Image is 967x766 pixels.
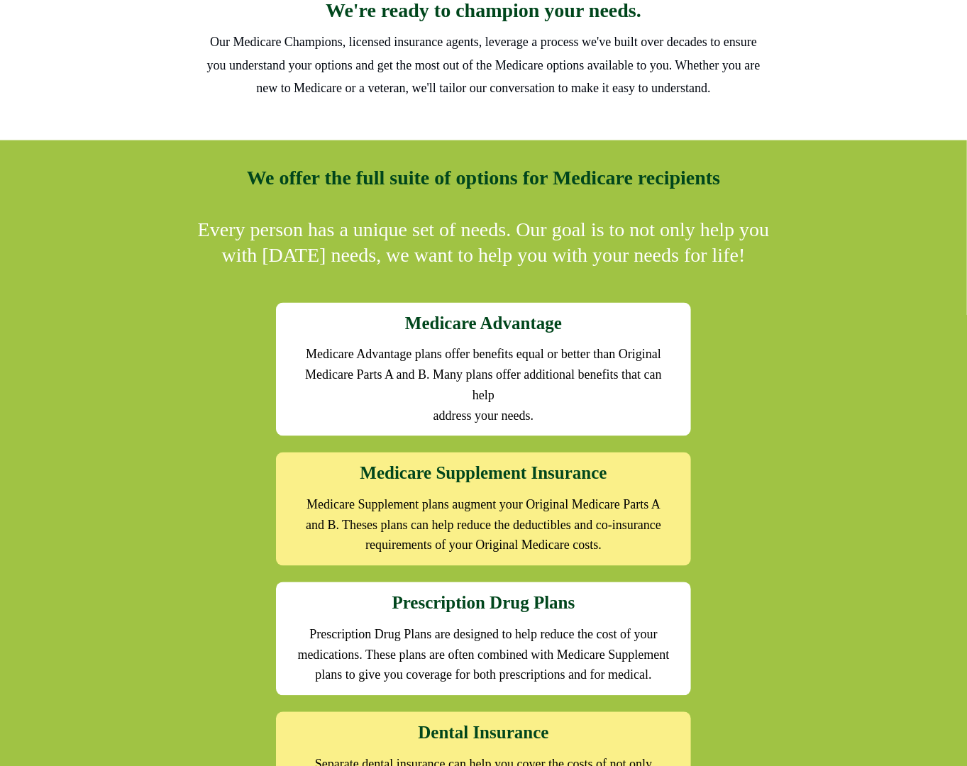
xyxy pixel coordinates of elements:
[205,30,761,99] h2: Our Medicare Champions, licensed insurance agents, leverage a process we've built over decades to...
[392,594,575,613] strong: Prescription Drug Plans
[297,406,670,427] h2: address your needs.
[418,723,548,743] strong: Dental Insurance
[187,217,781,269] p: Every person has a unique set of needs. Our goal is to not only help you with [DATE] needs, we wa...
[405,314,562,333] strong: Medicare Advantage
[360,464,607,483] strong: Medicare Supplement Insurance
[247,167,721,189] strong: We offer the full suite of options for Medicare recipients
[297,625,670,686] h2: Prescription Drug Plans are designed to help reduce the cost of your medications. These plans are...
[297,495,670,556] h2: Medicare Supplement plans augment your Original Medicare Parts A and B. Theses plans can help red...
[297,345,670,406] h2: Medicare Advantage plans offer benefits equal or better than Original Medicare Parts A and B. Man...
